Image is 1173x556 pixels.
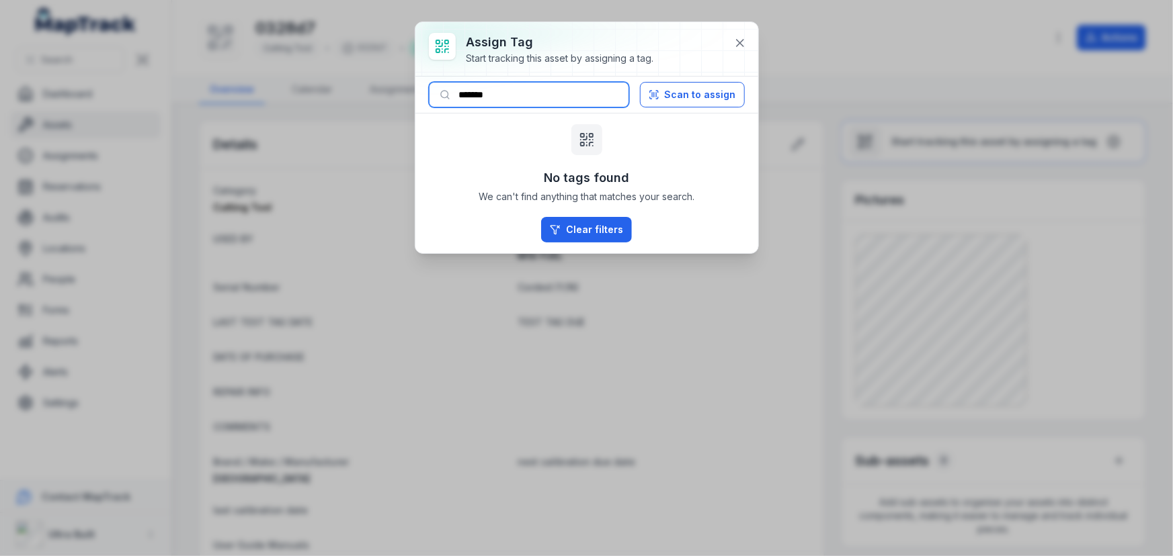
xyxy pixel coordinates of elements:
[467,52,654,65] div: Start tracking this asset by assigning a tag.
[467,33,654,52] h3: Assign tag
[479,190,694,203] span: We can't find anything that matches your search.
[544,169,629,187] h3: No tags found
[640,82,745,107] button: Scan to assign
[541,217,632,242] button: Clear filters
